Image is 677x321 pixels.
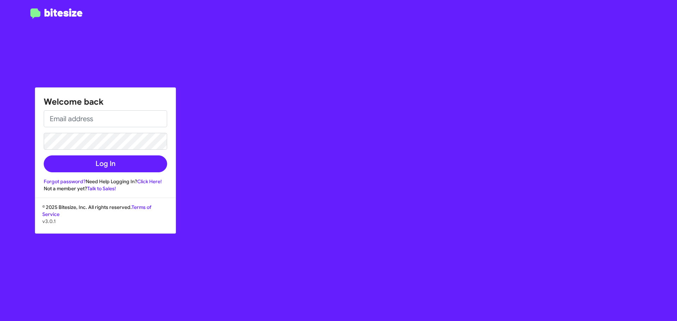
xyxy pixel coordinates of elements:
p: v3.0.1 [42,218,169,225]
div: Need Help Logging In? [44,178,167,185]
a: Talk to Sales! [87,185,116,192]
a: Forgot password? [44,178,86,185]
div: © 2025 Bitesize, Inc. All rights reserved. [35,204,176,233]
div: Not a member yet? [44,185,167,192]
a: Click Here! [137,178,162,185]
input: Email address [44,110,167,127]
h1: Welcome back [44,96,167,107]
button: Log In [44,155,167,172]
